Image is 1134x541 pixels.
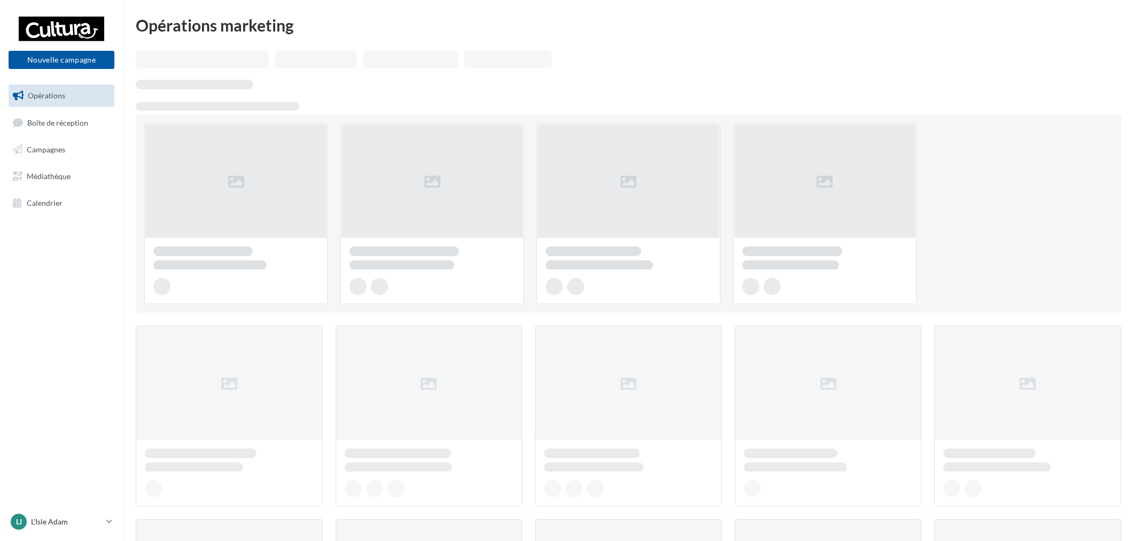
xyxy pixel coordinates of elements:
[27,145,65,154] span: Campagnes
[27,118,88,127] span: Boîte de réception
[136,17,1121,33] div: Opérations marketing
[6,84,116,107] a: Opérations
[6,192,116,214] a: Calendrier
[9,51,114,69] button: Nouvelle campagne
[31,516,102,527] p: L'Isle Adam
[6,138,116,161] a: Campagnes
[28,91,65,100] span: Opérations
[6,111,116,134] a: Boîte de réception
[9,512,114,532] a: LI L'Isle Adam
[27,172,71,181] span: Médiathèque
[16,516,22,527] span: LI
[6,165,116,188] a: Médiathèque
[27,198,63,207] span: Calendrier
